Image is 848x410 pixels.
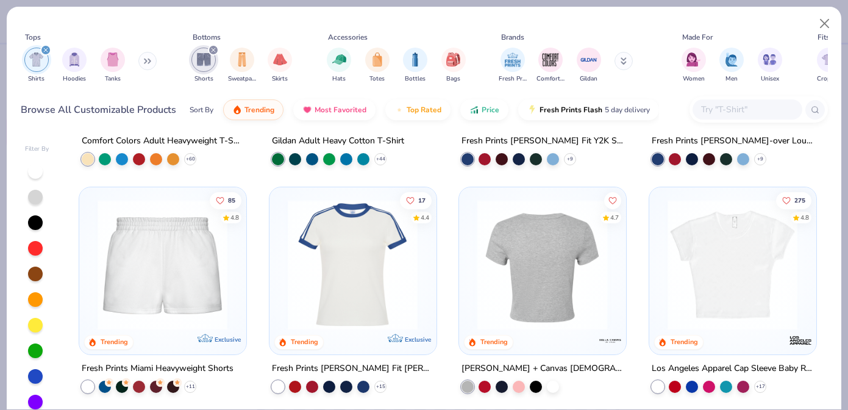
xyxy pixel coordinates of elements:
button: filter button [577,48,601,84]
span: + 15 [376,383,385,390]
span: Cropped [817,74,841,84]
div: Sort By [190,104,213,115]
div: Los Angeles Apparel Cap Sleeve Baby Rib Crop Top [652,361,814,376]
span: Shorts [194,74,213,84]
div: Tops [25,32,41,43]
button: filter button [758,48,782,84]
span: Trending [244,105,274,115]
span: Shirts [28,74,45,84]
button: Trending [223,99,283,120]
div: filter for Shorts [191,48,216,84]
div: filter for Hoodies [62,48,87,84]
span: 5 day delivery [605,103,650,117]
input: Try "T-Shirt" [700,103,794,117]
span: Unisex [761,74,779,84]
button: filter button [682,48,706,84]
button: filter button [817,48,841,84]
div: filter for Gildan [577,48,601,84]
img: trending.gif [232,105,242,115]
span: + 9 [567,155,573,162]
div: Made For [682,32,713,43]
div: Bottoms [193,32,221,43]
button: filter button [327,48,351,84]
span: Fresh Prints Flash [540,105,602,115]
img: Gildan Image [580,51,598,69]
span: Price [482,105,499,115]
img: Fresh Prints Image [504,51,522,69]
div: filter for Sweatpants [228,48,256,84]
span: 17 [418,197,426,203]
div: Gildan Adult Heavy Cotton T-Shirt [272,133,404,148]
span: Men [725,74,738,84]
img: most_fav.gif [302,105,312,115]
img: Los Angeles Apparel logo [788,328,812,352]
span: Tanks [105,74,121,84]
button: filter button [268,48,292,84]
img: flash.gif [527,105,537,115]
button: filter button [24,48,49,84]
span: + 11 [186,383,195,390]
div: filter for Hats [327,48,351,84]
span: Exclusive [215,335,241,343]
div: filter for Tanks [101,48,125,84]
div: Browse All Customizable Products [21,103,176,117]
span: Hoodies [63,74,86,84]
button: Fresh Prints Flash5 day delivery [518,99,659,120]
div: Accessories [328,32,368,43]
img: Unisex Image [763,52,777,67]
img: af8dff09-eddf-408b-b5dc-51145765dcf2 [91,199,233,329]
div: filter for Cropped [817,48,841,84]
img: Hats Image [332,52,346,67]
div: 4.7 [610,213,619,222]
span: Exclusive [404,335,430,343]
div: filter for Women [682,48,706,84]
span: + 17 [755,383,764,390]
div: filter for Bags [441,48,466,84]
button: filter button [536,48,565,84]
span: Totes [369,74,385,84]
img: Shirts Image [29,52,43,67]
button: filter button [191,48,216,84]
button: Close [813,12,836,35]
span: Skirts [272,74,288,84]
span: + 9 [757,155,763,162]
div: Fresh Prints Miami Heavyweight Shorts [82,361,233,376]
span: 85 [228,197,235,203]
div: filter for Bottles [403,48,427,84]
button: filter button [441,48,466,84]
div: filter for Men [719,48,744,84]
div: filter for Shirts [24,48,49,84]
img: Women Image [686,52,700,67]
span: Comfort Colors [536,74,565,84]
img: TopRated.gif [394,105,404,115]
div: 4.4 [421,213,429,222]
button: filter button [228,48,256,84]
button: filter button [719,48,744,84]
div: Fresh Prints [PERSON_NAME] Fit Y2K Shirt [461,133,624,148]
img: Comfort Colors Image [541,51,560,69]
img: Cropped Image [822,52,836,67]
img: Tanks Image [106,52,119,67]
span: Gildan [580,74,597,84]
span: 275 [794,197,805,203]
img: Men Image [725,52,738,67]
button: Like [776,192,811,209]
button: Like [604,192,621,209]
div: filter for Comfort Colors [536,48,565,84]
button: Most Favorited [293,99,376,120]
div: filter for Skirts [268,48,292,84]
div: Fresh Prints [PERSON_NAME] Fit [PERSON_NAME] Shirt with Stripes [272,361,434,376]
button: Top Rated [385,99,451,120]
img: b0603986-75a5-419a-97bc-283c66fe3a23 [661,199,803,329]
div: Brands [501,32,524,43]
span: Top Rated [407,105,441,115]
div: Filter By [25,145,49,154]
div: filter for Totes [365,48,390,84]
button: filter button [62,48,87,84]
img: Bella + Canvas logo [598,328,622,352]
img: Totes Image [371,52,384,67]
span: Sweatpants [228,74,256,84]
span: Hats [332,74,346,84]
img: Hoodies Image [68,52,81,67]
button: filter button [365,48,390,84]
